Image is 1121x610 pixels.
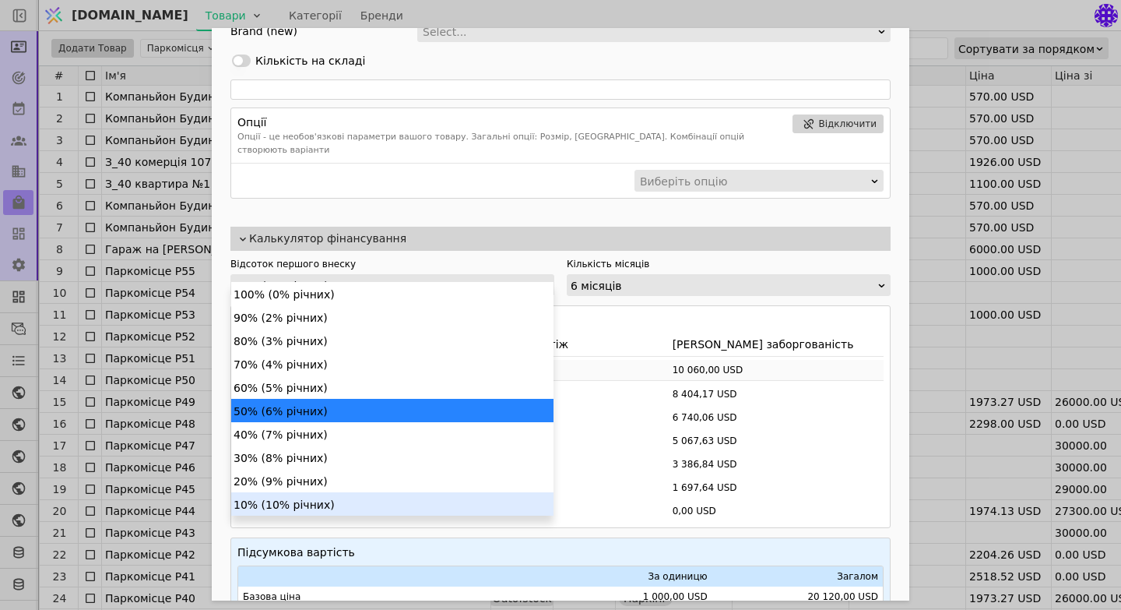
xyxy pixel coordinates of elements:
[455,504,666,518] div: 1 706,13 USD
[231,376,553,399] div: 60% (5% річних)
[455,434,666,448] div: 1 706,13 USD
[237,312,884,329] h4: Графік платежів
[455,457,666,471] div: 1 706,13 USD
[231,422,553,446] div: 40% (7% річних)
[230,257,554,271] label: Відсоток першого внеску
[423,21,875,43] div: Select...
[237,131,786,157] p: Опції - це необов'язкові параметри вашого товару. Загальні опції: Розмір, [GEOGRAPHIC_DATA]. Комб...
[455,337,666,353] div: Щомісячний платіж
[455,411,666,425] div: 1 706,13 USD
[712,566,883,587] th: Загалом
[554,587,712,608] td: 1 000,00 USD
[231,446,553,469] div: 30% (8% річних)
[673,387,884,401] div: 8 404,17 USD
[455,387,666,401] div: 1 706,13 USD
[231,469,553,492] div: 20% (9% річних)
[234,275,540,297] div: 50% (6% річних)
[237,115,786,131] h3: Опції
[237,545,884,561] h4: Підсумкова вартість
[567,257,891,271] label: Кількість місяців
[231,399,553,422] div: 50% (6% річних)
[255,53,365,69] div: Кількість на складі
[212,28,909,601] div: Add Opportunity
[231,305,553,329] div: 90% (2% річних)
[231,492,553,516] div: 10% (10% річних)
[792,115,884,133] button: Відключити
[673,434,884,448] div: 5 067,63 USD
[230,20,297,42] div: Brand (new)
[238,587,554,608] td: Базова ціна
[673,481,884,495] div: 1 697,64 USD
[231,352,553,376] div: 70% (4% річних)
[640,171,868,192] div: Виберіть опцію
[673,457,884,471] div: 3 386,84 USD
[455,481,666,495] div: 1 706,13 USD
[673,337,884,353] div: [PERSON_NAME] заборгованість
[673,363,884,377] div: 10 060,00 USD
[673,411,884,425] div: 6 740,06 USD
[571,275,877,297] div: 6 місяців
[249,231,884,247] span: Калькулятор фінансування
[231,282,553,305] div: 100% (0% річних)
[231,329,553,352] div: 80% (3% річних)
[712,587,883,608] td: 20 120,00 USD
[554,566,712,587] th: За одиницю
[673,504,884,518] div: 0,00 USD
[455,363,666,377] div: 10 060,00 USD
